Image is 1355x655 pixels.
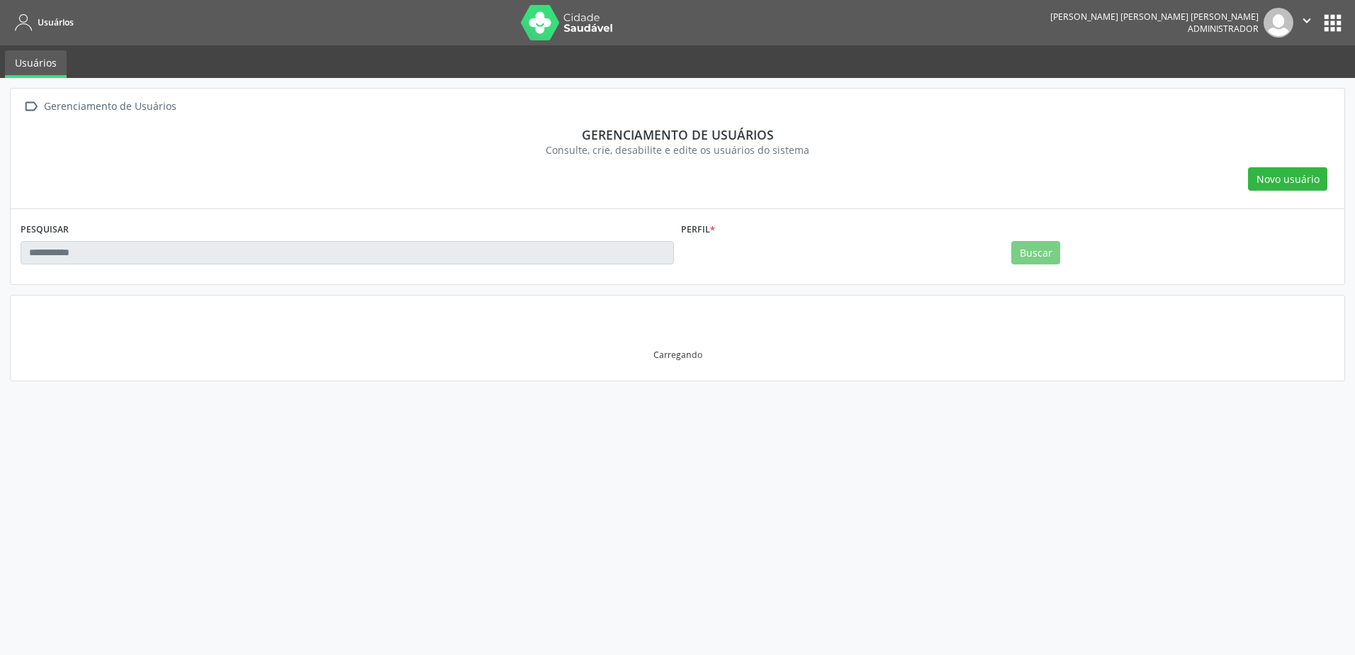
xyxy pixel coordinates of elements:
span: Administrador [1188,23,1259,35]
a: Usuários [5,50,67,78]
a:  Gerenciamento de Usuários [21,96,179,117]
span: Novo usuário [1256,172,1320,186]
div: Consulte, crie, desabilite e edite os usuários do sistema [30,142,1325,157]
button: Novo usuário [1248,167,1327,191]
label: PESQUISAR [21,219,69,241]
div: Gerenciamento de Usuários [41,96,179,117]
div: [PERSON_NAME] [PERSON_NAME] [PERSON_NAME] [1050,11,1259,23]
a: Usuários [10,11,74,34]
button: apps [1320,11,1345,35]
span: Usuários [38,16,74,28]
i:  [1299,13,1315,28]
i:  [21,96,41,117]
div: Carregando [653,349,702,361]
img: img [1264,8,1293,38]
button: Buscar [1011,241,1060,265]
label: Perfil [681,219,715,241]
button:  [1293,8,1320,38]
div: Gerenciamento de usuários [30,127,1325,142]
